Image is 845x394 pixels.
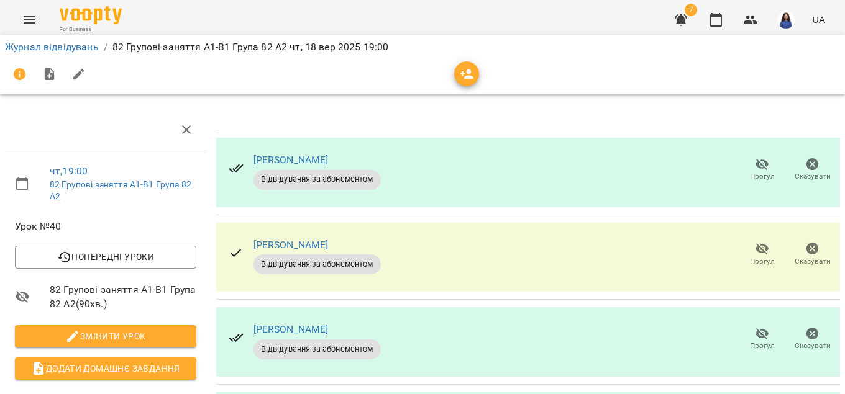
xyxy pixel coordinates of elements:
[25,329,186,344] span: Змінити урок
[253,344,381,355] span: Відвідування за абонементом
[750,256,775,267] span: Прогул
[50,282,196,311] span: 82 Групові заняття A1-B1 Група 82 A2 ( 90 хв. )
[15,246,196,268] button: Попередні уроки
[253,174,381,185] span: Відвідування за абонементом
[25,249,186,264] span: Попередні уроки
[15,325,196,347] button: Змінити урок
[750,171,775,182] span: Прогул
[787,153,838,187] button: Скасувати
[737,153,787,187] button: Прогул
[795,256,831,267] span: Скасувати
[60,25,122,34] span: For Business
[60,6,122,24] img: Voopty Logo
[112,40,389,55] p: 82 Групові заняття A1-B1 Група 82 A2 чт, 18 вер 2025 19:00
[25,361,186,376] span: Додати домашнє завдання
[253,154,329,166] a: [PERSON_NAME]
[50,179,191,202] a: 82 Групові заняття A1-B1 Група 82 A2
[807,8,830,31] button: UA
[737,237,787,272] button: Прогул
[253,259,381,270] span: Відвідування за абонементом
[15,357,196,380] button: Додати домашнє завдання
[812,13,825,26] span: UA
[15,219,196,234] span: Урок №40
[104,40,107,55] li: /
[787,322,838,357] button: Скасувати
[685,4,697,16] span: 7
[253,323,329,335] a: [PERSON_NAME]
[253,239,329,251] a: [PERSON_NAME]
[50,165,88,177] a: чт , 19:00
[787,237,838,272] button: Скасувати
[795,171,831,182] span: Скасувати
[5,40,840,55] nav: breadcrumb
[750,341,775,351] span: Прогул
[15,5,45,35] button: Menu
[5,41,99,53] a: Журнал відвідувань
[737,322,787,357] button: Прогул
[795,341,831,351] span: Скасувати
[777,11,795,29] img: 896d7bd98bada4a398fcb6f6c121a1d1.png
